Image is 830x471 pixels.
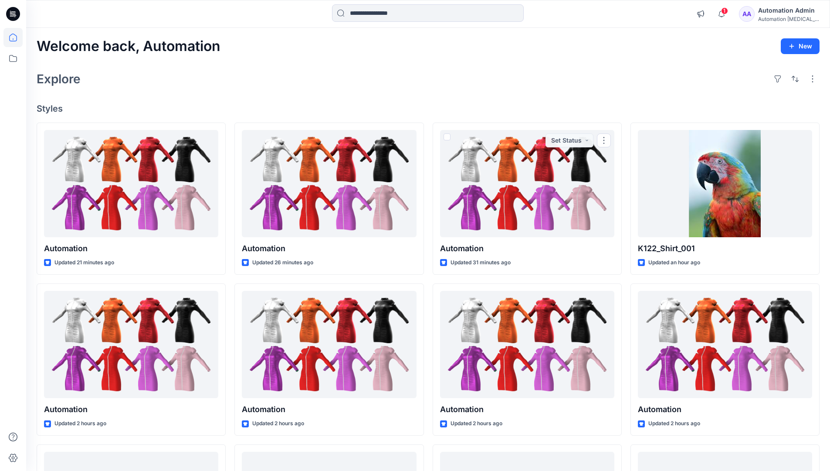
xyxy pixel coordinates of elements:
a: Automation [44,291,218,399]
p: Updated an hour ago [648,258,700,267]
button: New [781,38,820,54]
p: Updated 2 hours ago [54,419,106,428]
span: 1 [721,7,728,14]
p: Automation [440,403,614,416]
a: Automation [44,130,218,238]
p: Automation [638,403,812,416]
div: AA [739,6,755,22]
p: Updated 2 hours ago [451,419,502,428]
p: Automation [44,403,218,416]
h2: Welcome back, Automation [37,38,220,55]
p: Updated 21 minutes ago [54,258,114,267]
p: Updated 26 minutes ago [252,258,313,267]
h4: Styles [37,103,820,114]
a: Automation [440,291,614,399]
a: Automation [242,130,416,238]
p: Automation [242,403,416,416]
p: K122_Shirt_001 [638,242,812,255]
a: Automation [242,291,416,399]
div: Automation Admin [758,5,819,16]
a: Automation [440,130,614,238]
p: Updated 2 hours ago [648,419,700,428]
p: Automation [242,242,416,255]
a: Automation [638,291,812,399]
p: Automation [440,242,614,255]
p: Updated 2 hours ago [252,419,304,428]
p: Automation [44,242,218,255]
p: Updated 31 minutes ago [451,258,511,267]
h2: Explore [37,72,81,86]
div: Automation [MEDICAL_DATA]... [758,16,819,22]
a: K122_Shirt_001 [638,130,812,238]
